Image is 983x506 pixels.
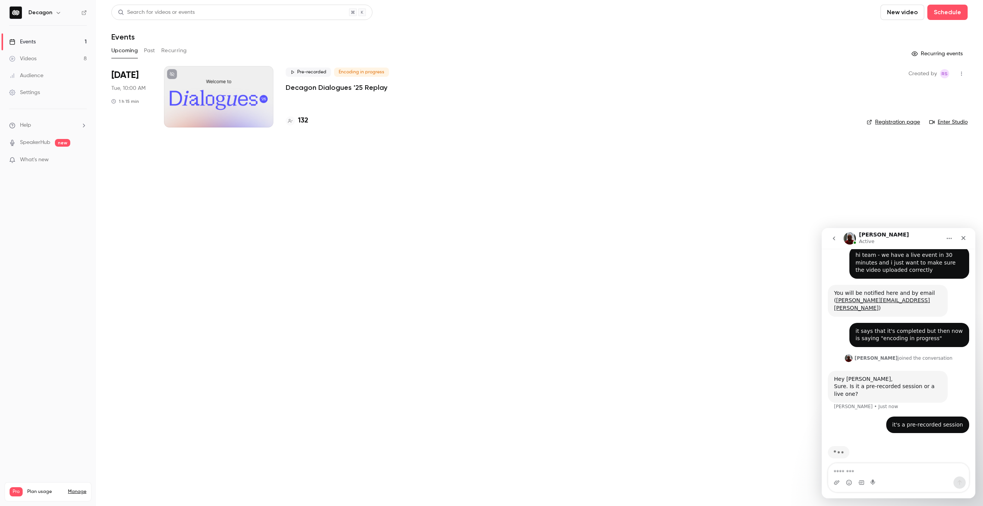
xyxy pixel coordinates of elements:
[909,69,937,78] span: Created by
[111,84,146,92] span: Tue, 10:00 AM
[28,9,52,17] h6: Decagon
[111,32,135,41] h1: Events
[334,68,389,77] span: Encoding in progress
[9,38,36,46] div: Events
[286,83,387,92] a: Decagon Dialogues '25 Replay
[20,139,50,147] a: SpeakerHub
[880,5,924,20] button: New video
[927,5,968,20] button: Schedule
[118,8,195,17] div: Search for videos or events
[9,55,36,63] div: Videos
[286,116,308,126] a: 132
[940,69,949,78] span: Ryan Smith
[822,228,975,498] iframe: Intercom live chat
[111,45,138,57] button: Upcoming
[298,116,308,126] h4: 132
[20,156,49,164] span: What's new
[161,45,187,57] button: Recurring
[10,487,23,496] span: Pro
[9,89,40,96] div: Settings
[68,489,86,495] a: Manage
[942,69,948,78] span: RS
[9,72,43,79] div: Audience
[55,139,70,147] span: new
[27,489,63,495] span: Plan usage
[111,98,139,104] div: 1 h 15 min
[111,69,139,81] span: [DATE]
[111,66,152,127] div: Sep 30 Tue, 10:00 AM (America/Los Angeles)
[929,118,968,126] a: Enter Studio
[286,68,331,77] span: Pre-recorded
[867,118,920,126] a: Registration page
[78,157,87,164] iframe: Noticeable Trigger
[9,121,87,129] li: help-dropdown-opener
[20,121,31,129] span: Help
[908,48,968,60] button: Recurring events
[10,7,22,19] img: Decagon
[144,45,155,57] button: Past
